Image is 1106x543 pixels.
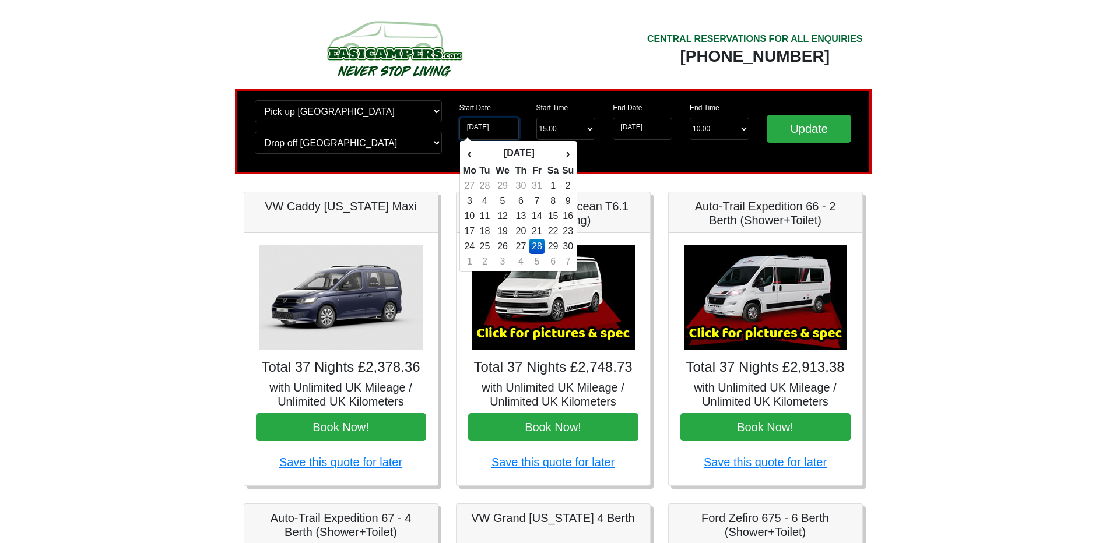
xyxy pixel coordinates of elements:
[545,193,561,209] td: 8
[680,199,851,227] h5: Auto-Trail Expedition 66 - 2 Berth (Shower+Toilet)
[477,163,493,178] th: Tu
[459,118,519,140] input: Start Date
[468,380,638,408] h5: with Unlimited UK Mileage / Unlimited UK Kilometers
[680,359,851,376] h4: Total 37 Nights £2,913.38
[477,254,493,269] td: 2
[690,103,719,113] label: End Time
[477,143,561,163] th: [DATE]
[561,224,574,239] td: 23
[256,359,426,376] h4: Total 37 Nights £2,378.36
[256,380,426,408] h5: with Unlimited UK Mileage / Unlimited UK Kilometers
[613,118,672,140] input: Return Date
[256,199,426,213] h5: VW Caddy [US_STATE] Maxi
[680,380,851,408] h5: with Unlimited UK Mileage / Unlimited UK Kilometers
[684,245,847,350] img: Auto-Trail Expedition 66 - 2 Berth (Shower+Toilet)
[512,224,529,239] td: 20
[704,456,827,468] a: Save this quote for later
[493,163,512,178] th: We
[477,209,493,224] td: 11
[561,178,574,193] td: 2
[477,178,493,193] td: 28
[647,32,863,46] div: CENTRAL RESERVATIONS FOR ALL ENQUIRIES
[256,413,426,441] button: Book Now!
[459,103,491,113] label: Start Date
[279,456,402,468] a: Save this quote for later
[462,254,477,269] td: 1
[462,209,477,224] td: 10
[493,239,512,254] td: 26
[462,178,477,193] td: 27
[493,209,512,224] td: 12
[512,193,529,209] td: 6
[462,163,477,178] th: Mo
[545,239,561,254] td: 29
[462,193,477,209] td: 3
[529,254,545,269] td: 5
[477,239,493,254] td: 25
[462,239,477,254] td: 24
[256,511,426,539] h5: Auto-Trail Expedition 67 - 4 Berth (Shower+Toilet)
[561,209,574,224] td: 16
[545,209,561,224] td: 15
[259,245,423,350] img: VW Caddy California Maxi
[767,115,852,143] input: Update
[561,239,574,254] td: 30
[529,178,545,193] td: 31
[561,143,574,163] th: ›
[680,511,851,539] h5: Ford Zefiro 675 - 6 Berth (Shower+Toilet)
[512,178,529,193] td: 30
[493,193,512,209] td: 5
[493,254,512,269] td: 3
[477,224,493,239] td: 18
[493,178,512,193] td: 29
[545,163,561,178] th: Sa
[561,254,574,269] td: 7
[529,224,545,239] td: 21
[512,209,529,224] td: 13
[462,143,477,163] th: ‹
[493,224,512,239] td: 19
[545,178,561,193] td: 1
[529,193,545,209] td: 7
[468,413,638,441] button: Book Now!
[545,224,561,239] td: 22
[536,103,568,113] label: Start Time
[462,224,477,239] td: 17
[512,163,529,178] th: Th
[529,209,545,224] td: 14
[512,254,529,269] td: 4
[613,103,642,113] label: End Date
[529,239,545,254] td: 28
[545,254,561,269] td: 6
[477,193,493,209] td: 4
[512,239,529,254] td: 27
[647,46,863,67] div: [PHONE_NUMBER]
[561,193,574,209] td: 9
[680,413,851,441] button: Book Now!
[468,511,638,525] h5: VW Grand [US_STATE] 4 Berth
[468,359,638,376] h4: Total 37 Nights £2,748.73
[472,245,635,350] img: VW California Ocean T6.1 (Auto, Awning)
[491,456,615,468] a: Save this quote for later
[561,163,574,178] th: Su
[529,163,545,178] th: Fr
[283,16,505,80] img: campers-checkout-logo.png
